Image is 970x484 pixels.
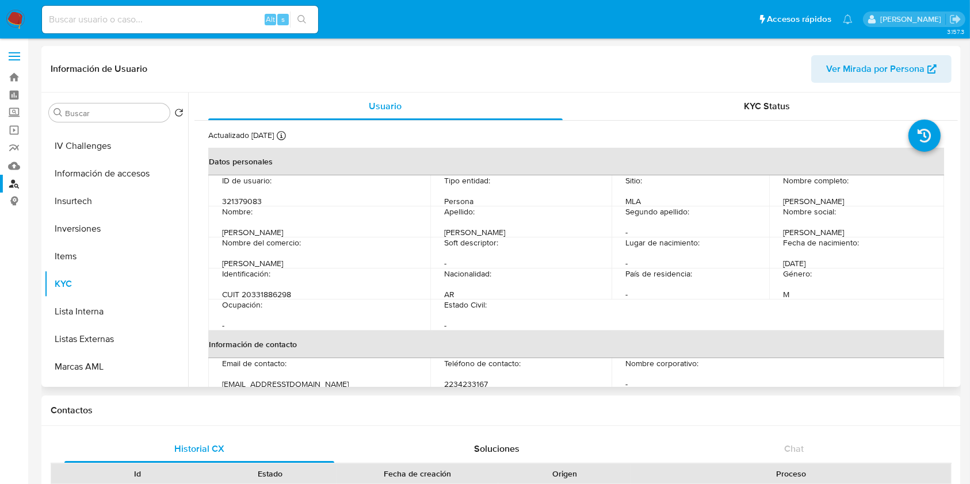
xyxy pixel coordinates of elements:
th: Datos personales [208,148,945,175]
input: Buscar usuario o caso... [42,12,318,27]
div: Id [79,468,196,479]
h1: Información de Usuario [51,63,147,75]
p: - [453,294,456,305]
h1: Contactos [51,405,952,416]
p: Email de contacto : [222,344,287,355]
p: - [662,267,664,277]
a: Notificaciones [843,14,853,24]
div: Estado [212,468,329,479]
span: Alt [266,14,275,25]
p: 321379083 [276,184,316,194]
button: Listas Externas [44,325,188,353]
p: Género : [774,267,803,277]
a: Salir [949,13,961,25]
p: Sitio : [590,184,607,194]
button: search-icon [290,11,314,28]
p: - [465,239,467,249]
th: Verificación y cumplimiento [208,368,945,396]
p: Nombre del comercio : [222,239,301,249]
p: Soft descriptor : [406,239,460,249]
div: Origen [506,468,623,479]
div: Proceso [639,468,943,479]
p: Segundo apellido : [590,212,654,222]
div: Fecha de creación [345,468,490,479]
button: Insurtech [44,187,188,215]
p: Nacionalidad : [406,267,453,277]
p: Nombre : [222,212,253,222]
span: s [281,14,285,25]
p: eliana.eguerrero@mercadolibre.com [880,14,945,25]
p: CUIT 20331886298 [275,267,345,277]
p: - [659,212,661,222]
p: Teléfono de contacto : [406,349,483,360]
button: Información de accesos [44,160,188,187]
p: MLA [612,184,628,194]
p: - [669,239,671,249]
p: ID de usuario : [222,184,272,194]
span: Accesos rápidos [767,13,831,25]
button: Items [44,243,188,270]
button: KYC [44,270,188,298]
p: Ocupación : [222,294,262,305]
p: [PERSON_NAME] [832,212,895,222]
button: Inversiones [44,215,188,243]
p: [PERSON_NAME] [441,212,505,222]
span: KYC Status [744,99,790,113]
p: Estado Civil : [406,294,449,305]
p: Fecha de nacimiento : [774,239,850,249]
p: Nombre corporativo : [590,349,663,360]
button: Perfiles [44,381,188,408]
button: Marcas AML [44,353,188,381]
p: [EMAIL_ADDRESS][DOMAIN_NAME] [222,355,354,365]
p: - [267,294,269,305]
span: Usuario [369,99,402,113]
p: 2234233167 [487,349,531,360]
span: Chat [784,442,804,455]
button: Lista Interna [44,298,188,325]
p: [PERSON_NAME] [257,212,320,222]
span: Soluciones [474,442,520,455]
p: Identificación : [222,267,270,277]
button: Ver Mirada por Persona [811,55,952,83]
p: Actualizado [DATE] [208,130,274,141]
p: Persona [457,184,487,194]
p: - [668,349,670,360]
p: Nombre social : [774,212,827,222]
th: Información de contacto [208,313,945,341]
span: Historial CX [174,442,224,455]
p: Tipo entidad : [406,184,452,194]
p: M [808,267,815,277]
button: Buscar [54,108,63,117]
span: Ver Mirada por Persona [826,55,925,83]
p: Nombre completo : [774,184,840,194]
button: Volver al orden por defecto [174,108,184,121]
p: [DATE] [855,239,879,249]
p: AR [458,267,468,277]
p: Apellido : [406,212,437,222]
p: [PERSON_NAME] [845,184,908,194]
p: País de residencia : [590,267,657,277]
button: IV Challenges [44,132,188,160]
p: [PERSON_NAME] [305,239,369,249]
p: Lugar de nacimiento : [590,239,665,249]
input: Buscar [65,108,165,118]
